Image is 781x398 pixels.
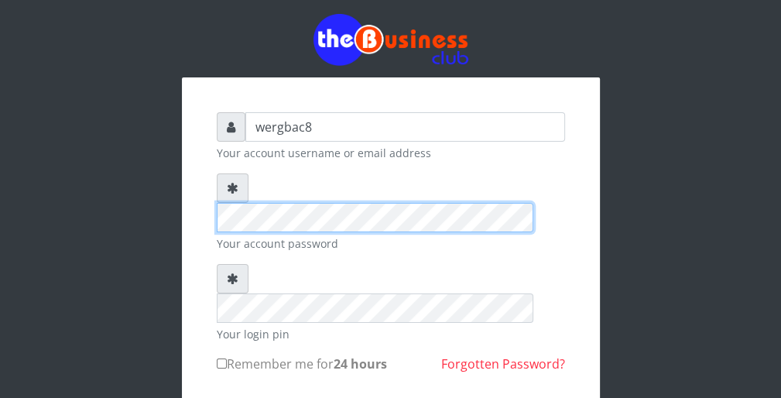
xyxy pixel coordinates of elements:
b: 24 hours [334,355,387,372]
label: Remember me for [217,355,387,373]
a: Forgotten Password? [441,355,565,372]
input: Remember me for24 hours [217,359,227,369]
small: Your login pin [217,326,565,342]
small: Your account username or email address [217,145,565,161]
input: Username or email address [245,112,565,142]
small: Your account password [217,235,565,252]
